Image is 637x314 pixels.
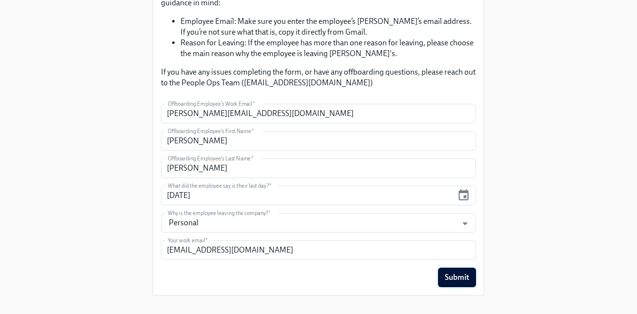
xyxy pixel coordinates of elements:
li: Employee Email: Make sure you enter the employee’s [PERSON_NAME]’s email address. If you’re not s... [180,16,476,38]
input: MM/DD/YYYY [161,186,453,205]
li: Reason for Leaving: If the employee has more than one reason for leaving, please choose the main ... [180,38,476,59]
button: Submit [438,268,476,287]
p: If you have any issues completing the form, or have any offboarding questions, please reach out t... [161,67,476,88]
span: Submit [445,273,469,282]
button: Open [458,216,473,231]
